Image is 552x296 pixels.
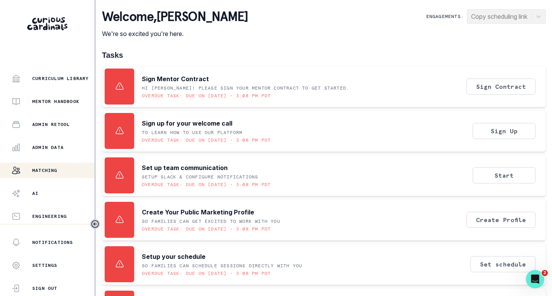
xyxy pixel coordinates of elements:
button: Create Profile [467,212,536,228]
p: SO FAMILIES CAN GET EXCITED TO WORK WITH YOU [142,218,280,224]
p: Sign Mentor Contract [142,74,209,83]
p: Create Your Public Marketing Profile [142,208,254,217]
p: Welcome , [PERSON_NAME] [102,9,248,25]
p: Mentor Handbook [32,98,79,105]
p: AI [32,190,38,196]
img: Curious Cardinals Logo [27,17,67,30]
span: 2 [542,270,548,276]
iframe: Intercom live chat [526,270,544,288]
p: SO FAMILIES CAN SCHEDULE SESSIONS DIRECTLY WITH YOU [142,263,302,269]
p: Overdue task: Due on [DATE] • 3:08 PM PDT [142,93,271,99]
p: Hi [PERSON_NAME]! Please sign your mentor contract to get started. [142,85,349,91]
p: We're so excited you're here. [102,29,248,38]
p: Admin Data [32,144,64,150]
button: Sign Up [473,123,536,139]
p: Settings [32,262,58,268]
p: Admin Retool [32,121,70,128]
p: Setup your schedule [142,252,205,261]
button: Toggle sidebar [90,219,100,229]
button: Set schedule [470,256,536,272]
p: Engineering [32,213,67,219]
button: Sign Contract [467,78,536,95]
button: Start [473,167,536,183]
p: Overdue task: Due on [DATE] • 3:08 PM PDT [142,270,271,276]
p: Sign Out [32,285,58,291]
p: Set up team communication [142,163,228,172]
p: To learn how to use our platform [142,129,242,136]
p: Curriculum Library [32,75,89,82]
p: Setup Slack & Configure Notifications [142,174,258,180]
p: Engagements: [426,13,464,20]
p: Overdue task: Due on [DATE] • 3:08 PM PDT [142,182,271,188]
p: Matching [32,167,58,173]
p: Notifications [32,239,73,245]
p: Overdue task: Due on [DATE] • 3:08 PM PDT [142,226,271,232]
p: Sign up for your welcome call [142,119,232,128]
p: Overdue task: Due on [DATE] • 3:08 PM PDT [142,137,271,143]
h1: Tasks [102,51,546,60]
